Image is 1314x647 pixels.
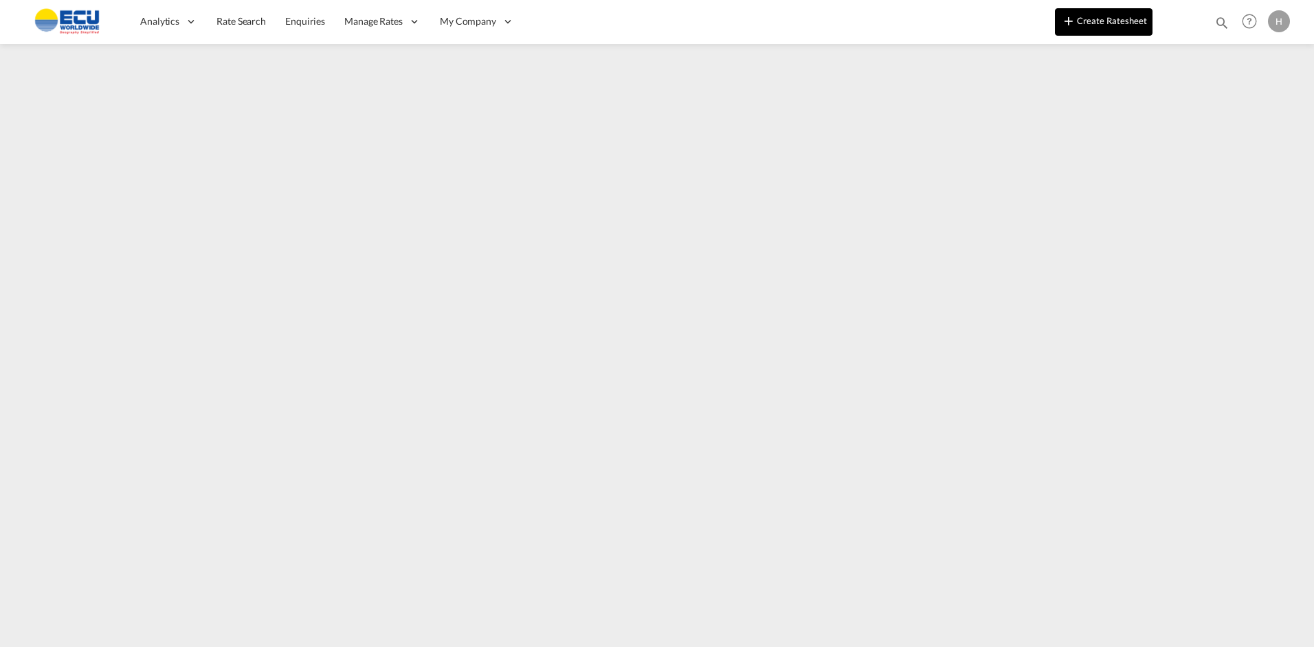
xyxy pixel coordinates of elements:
div: icon-magnify [1214,15,1229,36]
span: Help [1238,10,1261,33]
div: Help [1238,10,1268,34]
md-icon: icon-plus 400-fg [1060,12,1077,29]
div: H [1268,10,1290,32]
span: Manage Rates [344,14,403,28]
span: My Company [440,14,496,28]
button: icon-plus 400-fgCreate Ratesheet [1055,8,1152,36]
img: 6cccb1402a9411edb762cf9624ab9cda.png [21,6,113,37]
span: Rate Search [216,15,266,27]
md-icon: icon-magnify [1214,15,1229,30]
span: Enquiries [285,15,325,27]
span: Analytics [140,14,179,28]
